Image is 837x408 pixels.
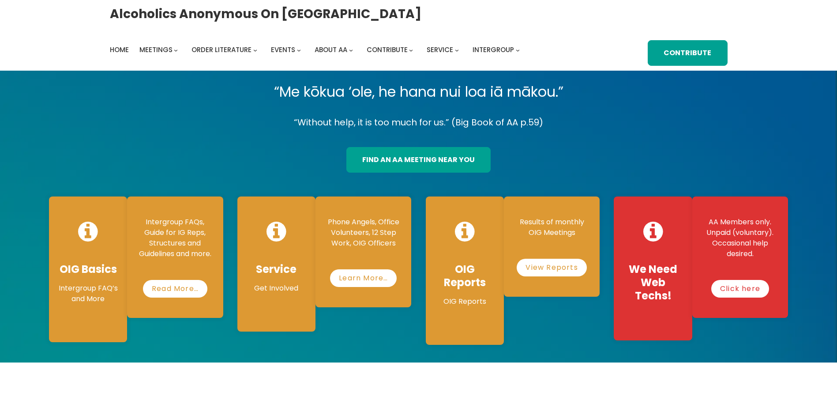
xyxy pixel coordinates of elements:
[191,45,251,54] span: Order Literature
[110,44,523,56] nav: Intergroup
[110,44,129,56] a: Home
[253,48,257,52] button: Order Literature submenu
[110,45,129,54] span: Home
[110,3,421,25] a: Alcoholics Anonymous on [GEOGRAPHIC_DATA]
[139,45,173,54] span: Meetings
[516,48,520,52] button: Intergroup submenu
[315,45,347,54] span: About AA
[58,283,118,304] p: Intergroup FAQ’s and More
[136,217,214,259] p: Intergroup FAQs, Guide for IG Reps, Structures and Guidelines and more.
[435,263,495,289] h4: OIG Reports
[473,44,514,56] a: Intergroup
[711,280,769,298] a: Click here
[246,263,307,276] h4: Service
[174,48,178,52] button: Meetings submenu
[315,44,347,56] a: About AA
[409,48,413,52] button: Contribute submenu
[427,45,453,54] span: Service
[346,147,491,173] a: find an aa meeting near you
[349,48,353,52] button: About AA submenu
[297,48,301,52] button: Events submenu
[367,45,408,54] span: Contribute
[473,45,514,54] span: Intergroup
[648,40,727,66] a: Contribute
[455,48,459,52] button: Service submenu
[246,283,307,294] p: Get Involved
[330,269,397,287] a: Learn More…
[42,115,795,130] p: “Without help, it is too much for us.” (Big Book of AA p.59)
[139,44,173,56] a: Meetings
[271,44,295,56] a: Events
[42,79,795,104] p: “Me kōkua ‘ole, he hana nui loa iā mākou.”
[427,44,453,56] a: Service
[58,263,118,276] h4: OIG Basics
[271,45,295,54] span: Events
[367,44,408,56] a: Contribute
[513,217,591,238] p: Results of monthly OIG Meetings
[143,280,207,298] a: Read More…
[324,217,402,249] p: Phone Angels, Office Volunteers, 12 Step Work, OIG Officers
[435,296,495,307] p: OIG Reports
[517,259,586,276] a: View Reports
[701,217,779,259] p: AA Members only. Unpaid (voluntary). Occasional help desired.
[623,263,683,302] h4: We Need Web Techs!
